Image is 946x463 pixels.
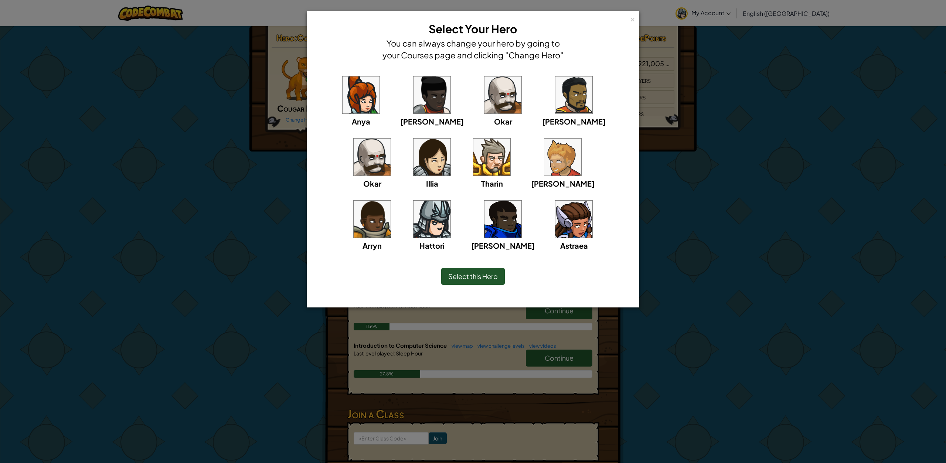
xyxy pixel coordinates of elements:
[426,179,438,188] span: Illia
[363,179,381,188] span: Okar
[484,76,521,113] img: portrait.png
[531,179,595,188] span: [PERSON_NAME]
[354,139,391,176] img: portrait.png
[473,139,510,176] img: portrait.png
[419,241,445,250] span: Hattori
[542,117,606,126] span: [PERSON_NAME]
[363,241,382,250] span: Arryn
[414,139,450,176] img: portrait.png
[555,201,592,238] img: portrait.png
[544,139,581,176] img: portrait.png
[481,179,503,188] span: Tharin
[414,76,450,113] img: portrait.png
[381,21,565,37] h3: Select Your Hero
[494,117,512,126] span: Okar
[630,14,635,22] div: ×
[471,241,535,250] span: [PERSON_NAME]
[448,272,498,280] span: Select this Hero
[352,117,370,126] span: Anya
[555,76,592,113] img: portrait.png
[560,241,588,250] span: Astraea
[381,37,565,61] h4: You can always change your hero by going to your Courses page and clicking "Change Hero"
[484,201,521,238] img: portrait.png
[414,201,450,238] img: portrait.png
[354,201,391,238] img: portrait.png
[400,117,464,126] span: [PERSON_NAME]
[343,76,380,113] img: portrait.png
